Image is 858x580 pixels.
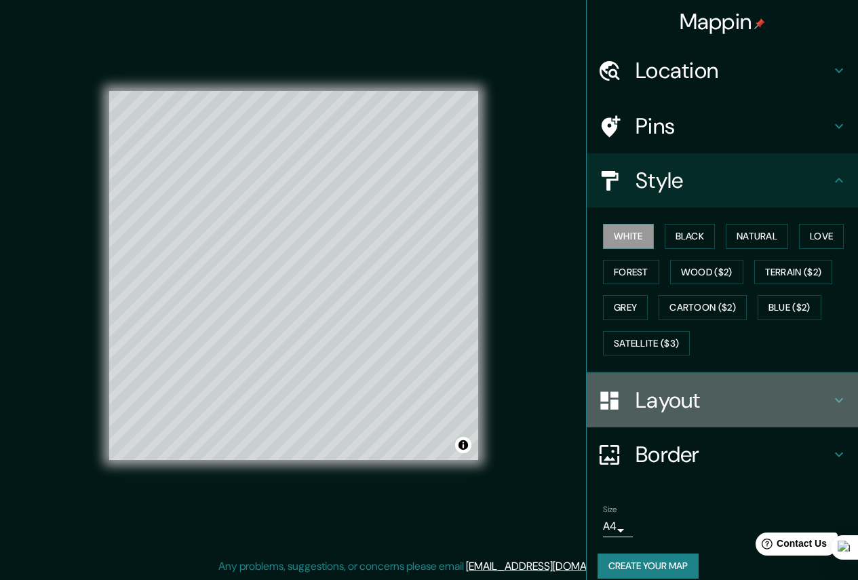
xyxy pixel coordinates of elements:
h4: Layout [636,387,831,414]
button: Create your map [598,554,699,579]
button: Forest [603,260,659,285]
h4: Mappin [680,8,766,35]
div: Pins [587,99,858,153]
button: Black [665,224,716,249]
label: Size [603,504,617,516]
button: Satellite ($3) [603,331,690,356]
h4: Style [636,167,831,194]
h4: Border [636,441,831,468]
iframe: Help widget launcher [737,527,843,565]
div: Location [587,43,858,98]
h4: Location [636,57,831,84]
button: White [603,224,654,249]
p: Any problems, suggestions, or concerns please email . [218,558,636,575]
img: pin-icon.png [754,18,765,29]
div: Style [587,153,858,208]
div: Layout [587,373,858,427]
button: Grey [603,295,648,320]
button: Blue ($2) [758,295,821,320]
a: [EMAIL_ADDRESS][DOMAIN_NAME] [466,559,633,573]
button: Toggle attribution [455,437,471,453]
div: A4 [603,516,633,537]
button: Wood ($2) [670,260,743,285]
h4: Pins [636,113,831,140]
button: Cartoon ($2) [659,295,747,320]
button: Love [799,224,844,249]
button: Terrain ($2) [754,260,833,285]
div: Border [587,427,858,482]
button: Natural [726,224,788,249]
